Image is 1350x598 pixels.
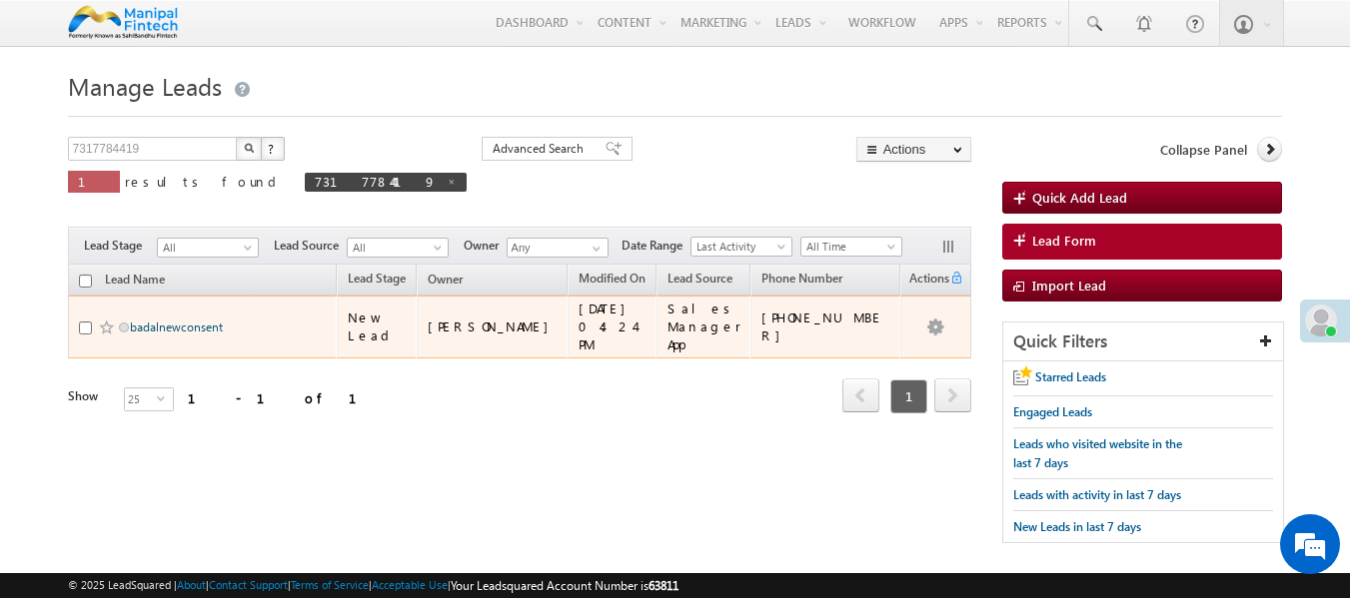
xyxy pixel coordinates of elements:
[649,578,678,593] span: 63811
[315,173,437,190] span: 7317784419
[104,105,336,131] div: Chat with us now
[751,268,852,294] a: Phone Number
[34,105,84,131] img: d_60004797649_company_0_60004797649
[274,237,347,255] span: Lead Source
[1013,436,1182,470] span: Leads who visited website in the last 7 days
[1160,141,1247,159] span: Collapse Panel
[668,299,741,353] div: Sales Manager App
[800,237,902,257] a: All Time
[890,379,927,413] span: 1
[856,137,971,162] button: Actions
[690,237,792,257] a: Last Activity
[188,386,381,409] div: 1 - 1 of 1
[272,461,363,488] em: Start Chat
[372,578,448,591] a: Acceptable Use
[79,275,92,288] input: Check all records
[582,239,607,259] a: Show All Items
[934,380,971,412] a: next
[622,237,690,255] span: Date Range
[68,387,108,405] div: Show
[579,271,646,286] span: Modified On
[1013,519,1141,534] span: New Leads in last 7 days
[1032,277,1106,294] span: Import Lead
[579,299,648,353] div: [DATE] 04:24 PM
[347,238,449,258] a: All
[68,5,179,40] img: Custom Logo
[1002,224,1283,260] a: Lead Form
[569,268,656,294] a: Modified On
[348,271,406,286] span: Lead Stage
[1013,404,1092,419] span: Engaged Leads
[209,578,288,591] a: Contact Support
[658,268,742,294] a: Lead Source
[291,578,369,591] a: Terms of Service
[95,269,175,295] a: Lead Name
[761,271,842,286] span: Phone Number
[1032,232,1096,250] span: Lead Form
[842,380,879,412] a: prev
[451,578,678,593] span: Your Leadsquared Account Number is
[177,578,206,591] a: About
[348,239,443,257] span: All
[244,143,254,153] img: Search
[125,388,157,410] span: 25
[84,237,157,255] span: Lead Stage
[328,10,376,58] div: Minimize live chat window
[78,173,110,190] span: 1
[493,140,590,158] span: Advanced Search
[1035,369,1106,384] span: Starred Leads
[428,272,463,287] span: Owner
[934,378,971,412] span: next
[1003,322,1284,361] div: Quick Filters
[268,140,277,157] span: ?
[130,319,223,334] a: badalnewconsent
[348,308,408,344] div: New Lead
[507,238,609,258] input: Type to Search
[464,237,507,255] span: Owner
[761,308,891,344] div: [PHONE_NUMBER]
[428,317,559,335] div: [PERSON_NAME]
[801,238,896,256] span: All Time
[668,271,732,286] span: Lead Source
[68,576,678,595] span: © 2025 LeadSquared | | | | |
[261,137,285,161] button: ?
[157,238,259,258] a: All
[68,70,222,102] span: Manage Leads
[842,378,879,412] span: prev
[157,393,173,402] span: select
[1013,487,1181,502] span: Leads with activity in last 7 days
[901,268,949,294] span: Actions
[125,173,284,190] span: results found
[691,238,786,256] span: Last Activity
[1032,189,1127,206] span: Quick Add Lead
[338,268,416,294] a: Lead Stage
[26,185,365,444] textarea: Type your message and hit 'Enter'
[158,239,253,257] span: All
